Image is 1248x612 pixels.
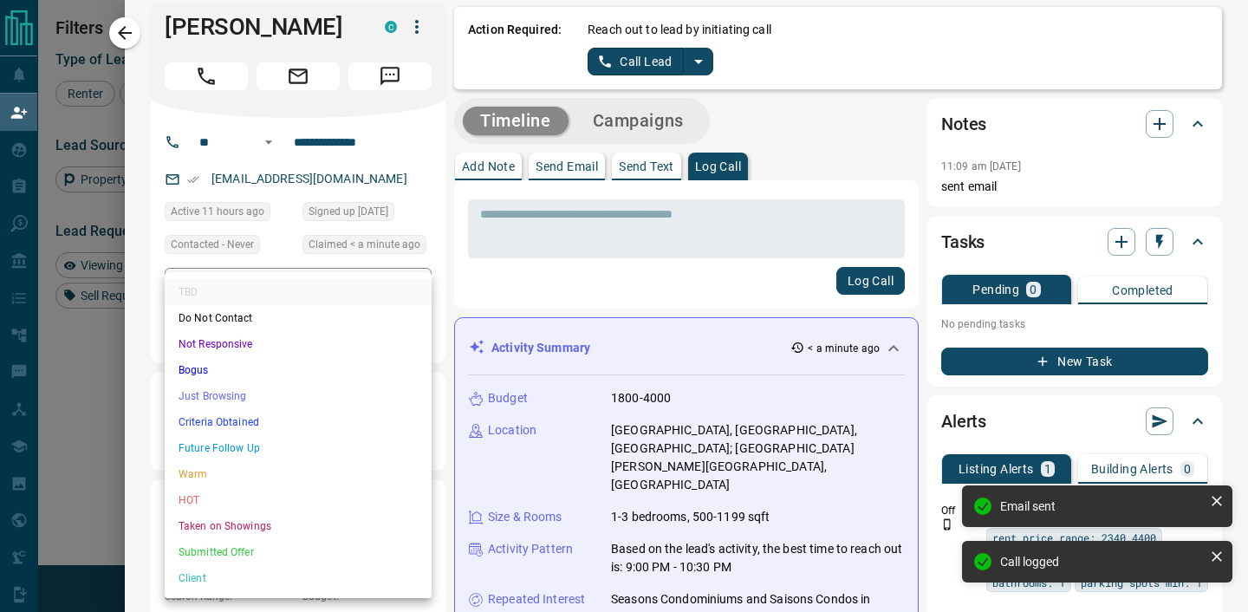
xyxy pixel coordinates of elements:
[165,513,432,539] li: Taken on Showings
[1000,499,1203,513] div: Email sent
[1000,555,1203,569] div: Call logged
[165,461,432,487] li: Warm
[165,383,432,409] li: Just Browsing
[165,305,432,331] li: Do Not Contact
[165,539,432,565] li: Submitted Offer
[165,435,432,461] li: Future Follow Up
[165,357,432,383] li: Bogus
[165,331,432,357] li: Not Responsive
[165,565,432,591] li: Client
[165,409,432,435] li: Criteria Obtained
[165,487,432,513] li: HOT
